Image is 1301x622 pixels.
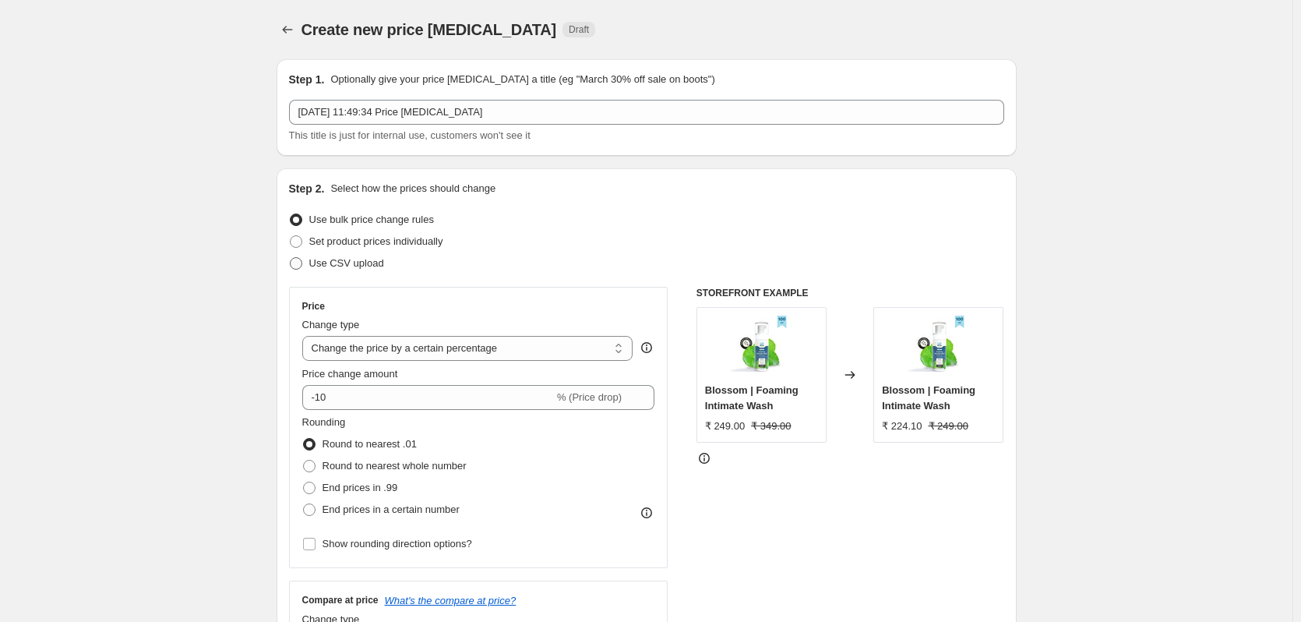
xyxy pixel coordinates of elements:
span: Rounding [302,416,346,428]
span: Blossom | Foaming Intimate Wash [705,384,799,412]
span: Use CSV upload [309,257,384,269]
h2: Step 2. [289,181,325,196]
div: ₹ 224.10 [882,419,922,434]
span: Price change amount [302,368,398,380]
span: Draft [569,23,589,36]
button: Price change jobs [277,19,298,41]
img: blossomifw-listing-1-1k-675fbf0809132_80x.webp [908,316,970,378]
span: This title is just for internal use, customers won't see it [289,129,531,141]
span: Round to nearest .01 [323,438,417,450]
div: help [639,340,654,355]
span: Round to nearest whole number [323,460,467,472]
div: ₹ 249.00 [705,419,745,434]
h6: STOREFRONT EXAMPLE [696,287,1004,299]
p: Select how the prices should change [330,181,495,196]
span: Set product prices individually [309,235,443,247]
span: Create new price [MEDICAL_DATA] [301,21,557,38]
h3: Compare at price [302,594,379,606]
span: % (Price drop) [557,391,622,403]
span: Change type [302,319,360,330]
h3: Price [302,300,325,313]
span: Use bulk price change rules [309,214,434,225]
img: blossomifw-listing-1-1k-675fbf0809132_80x.webp [730,316,792,378]
span: End prices in .99 [323,482,398,493]
input: 30% off holiday sale [289,100,1004,125]
span: End prices in a certain number [323,504,460,515]
span: Show rounding direction options? [323,538,472,550]
h2: Step 1. [289,72,325,87]
input: -15 [302,385,554,410]
span: Blossom | Foaming Intimate Wash [882,384,975,412]
p: Optionally give your price [MEDICAL_DATA] a title (eg "March 30% off sale on boots") [330,72,714,87]
button: What's the compare at price? [385,595,517,606]
strike: ₹ 249.00 [929,419,968,434]
strike: ₹ 349.00 [751,419,791,434]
